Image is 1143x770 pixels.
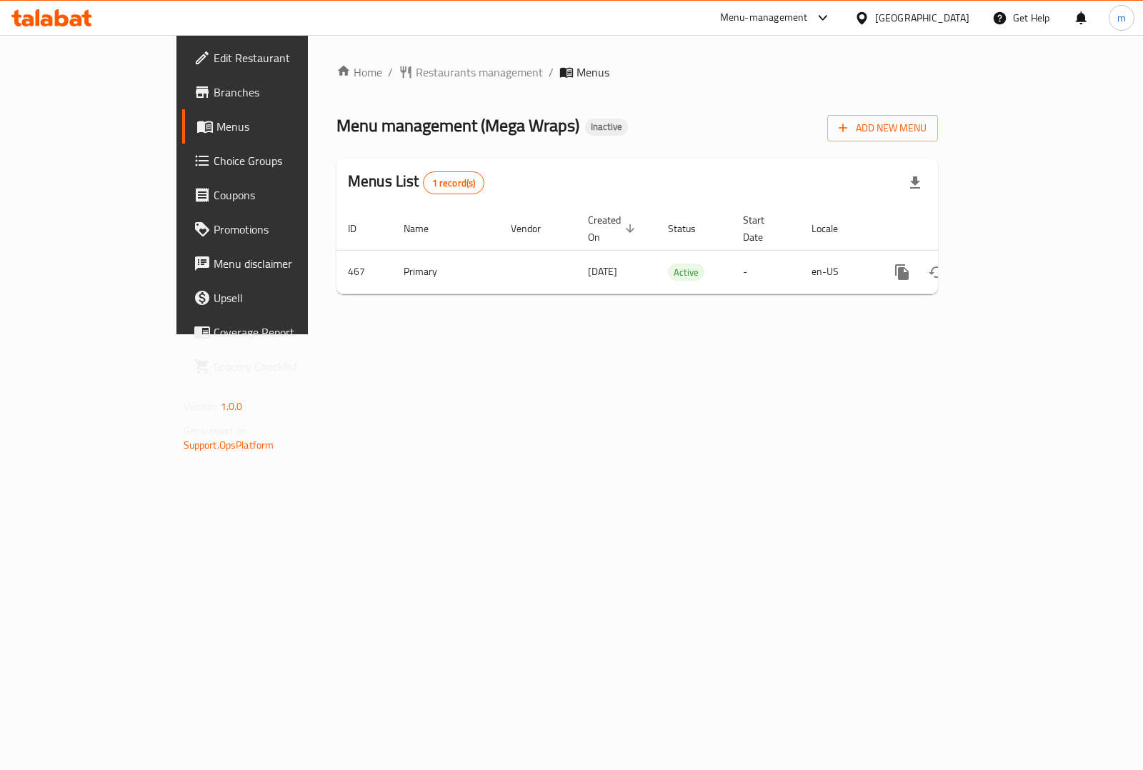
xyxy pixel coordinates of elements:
span: Coupons [214,186,356,204]
span: Add New Menu [839,119,927,137]
span: Status [668,220,714,237]
span: Restaurants management [416,64,543,81]
div: Inactive [585,119,628,136]
a: Edit Restaurant [182,41,367,75]
table: enhanced table [336,207,1034,294]
button: more [885,255,919,289]
a: Branches [182,75,367,109]
div: Menu-management [720,9,808,26]
span: Inactive [585,121,628,133]
div: [GEOGRAPHIC_DATA] [875,10,969,26]
li: / [549,64,554,81]
span: Upsell [214,289,356,306]
td: - [732,250,800,294]
div: Total records count [423,171,485,194]
span: Branches [214,84,356,101]
span: Edit Restaurant [214,49,356,66]
span: Vendor [511,220,559,237]
a: Coverage Report [182,315,367,349]
button: Change Status [919,255,954,289]
td: en-US [800,250,874,294]
a: Promotions [182,212,367,246]
a: Menu disclaimer [182,246,367,281]
th: Actions [874,207,1034,251]
a: Support.OpsPlatform [184,436,274,454]
span: Name [404,220,447,237]
div: Export file [898,166,932,200]
span: Active [668,264,704,281]
span: Choice Groups [214,152,356,169]
span: Coverage Report [214,324,356,341]
a: Coupons [182,178,367,212]
span: Menu management ( Mega Wraps ) [336,109,579,141]
a: Choice Groups [182,144,367,178]
a: Grocery Checklist [182,349,367,384]
nav: breadcrumb [336,64,938,81]
li: / [388,64,393,81]
span: Menu disclaimer [214,255,356,272]
span: Get support on: [184,421,249,440]
span: Grocery Checklist [214,358,356,375]
span: ID [348,220,375,237]
span: 1 record(s) [424,176,484,190]
span: Start Date [743,211,783,246]
span: Menus [577,64,609,81]
span: Promotions [214,221,356,238]
a: Upsell [182,281,367,315]
a: Restaurants management [399,64,543,81]
span: Menus [216,118,356,135]
span: m [1117,10,1126,26]
span: Version: [184,397,219,416]
td: Primary [392,250,499,294]
h2: Menus List [348,171,484,194]
span: Created On [588,211,639,246]
button: Add New Menu [827,115,938,141]
span: 1.0.0 [221,397,243,416]
span: Locale [812,220,857,237]
a: Menus [182,109,367,144]
span: [DATE] [588,262,617,281]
